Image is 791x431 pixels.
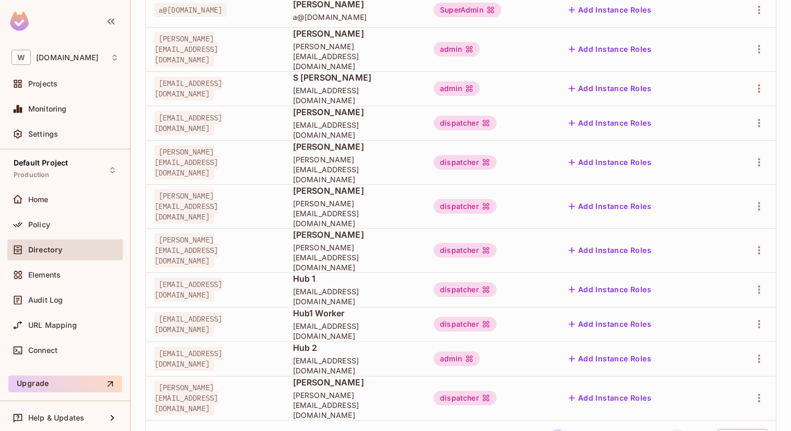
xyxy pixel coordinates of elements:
span: Monitoring [28,105,67,113]
button: Add Instance Roles [564,390,656,406]
span: Settings [28,130,58,138]
button: Add Instance Roles [564,80,656,97]
span: Elements [28,271,61,279]
div: dispatcher [434,317,496,331]
span: a@[DOMAIN_NAME] [154,3,227,17]
div: SuperAdmin [434,3,501,17]
span: [EMAIL_ADDRESS][DOMAIN_NAME] [293,120,417,140]
span: Default Project [14,159,68,167]
span: Policy [28,220,50,229]
span: [EMAIL_ADDRESS][DOMAIN_NAME] [293,356,417,375]
span: [PERSON_NAME] [293,28,417,39]
span: [PERSON_NAME] [293,141,417,152]
button: Add Instance Roles [564,198,656,215]
div: dispatcher [434,282,496,297]
span: Directory [28,246,62,254]
span: Projects [28,80,58,88]
span: [PERSON_NAME] [293,106,417,118]
div: dispatcher [434,243,496,258]
button: Add Instance Roles [564,2,656,18]
button: Add Instance Roles [564,41,656,58]
span: [EMAIL_ADDRESS][DOMAIN_NAME] [154,111,222,135]
span: [PERSON_NAME][EMAIL_ADDRESS][DOMAIN_NAME] [154,145,218,180]
button: Add Instance Roles [564,316,656,333]
span: Home [28,195,49,204]
span: [PERSON_NAME][EMAIL_ADDRESS][DOMAIN_NAME] [293,41,417,71]
span: [PERSON_NAME] [293,377,417,388]
span: Workspace: withpronto.com [36,53,98,62]
span: [PERSON_NAME][EMAIL_ADDRESS][DOMAIN_NAME] [293,154,417,184]
span: [EMAIL_ADDRESS][DOMAIN_NAME] [154,278,222,302]
span: Hub 1 [293,273,417,284]
button: Add Instance Roles [564,154,656,171]
button: Add Instance Roles [564,115,656,131]
button: Add Instance Roles [564,242,656,259]
span: Hub1 Worker [293,307,417,319]
span: [EMAIL_ADDRESS][DOMAIN_NAME] [154,347,222,371]
button: Upgrade [8,375,122,392]
span: Audit Log [28,296,63,304]
span: Help & Updates [28,414,84,422]
span: a@[DOMAIN_NAME] [293,12,417,22]
div: admin [434,42,480,57]
span: [PERSON_NAME] [293,185,417,196]
div: admin [434,351,480,366]
span: W [12,50,31,65]
button: Add Instance Roles [564,350,656,367]
span: [PERSON_NAME][EMAIL_ADDRESS][DOMAIN_NAME] [293,198,417,228]
span: [PERSON_NAME][EMAIL_ADDRESS][DOMAIN_NAME] [154,32,218,67]
span: [PERSON_NAME][EMAIL_ADDRESS][DOMAIN_NAME] [293,242,417,272]
img: SReyMgAAAABJRU5ErkJggg== [10,12,29,31]
span: [PERSON_NAME][EMAIL_ADDRESS][DOMAIN_NAME] [154,189,218,224]
div: admin [434,81,480,96]
button: Add Instance Roles [564,281,656,298]
span: Connect [28,346,58,355]
div: dispatcher [434,391,496,405]
span: [PERSON_NAME][EMAIL_ADDRESS][DOMAIN_NAME] [293,390,417,420]
span: S [PERSON_NAME] [293,72,417,83]
span: Hub 2 [293,342,417,353]
span: URL Mapping [28,321,77,329]
div: dispatcher [434,199,496,214]
span: [EMAIL_ADDRESS][DOMAIN_NAME] [154,312,222,336]
span: [EMAIL_ADDRESS][DOMAIN_NAME] [154,76,222,101]
div: dispatcher [434,116,496,130]
span: [EMAIL_ADDRESS][DOMAIN_NAME] [293,85,417,105]
span: [EMAIL_ADDRESS][DOMAIN_NAME] [293,321,417,341]
span: [PERSON_NAME][EMAIL_ADDRESS][DOMAIN_NAME] [154,381,218,415]
span: [EMAIL_ADDRESS][DOMAIN_NAME] [293,286,417,306]
span: [PERSON_NAME][EMAIL_ADDRESS][DOMAIN_NAME] [154,233,218,268]
div: dispatcher [434,155,496,170]
span: Production [14,171,50,179]
span: [PERSON_NAME] [293,229,417,240]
